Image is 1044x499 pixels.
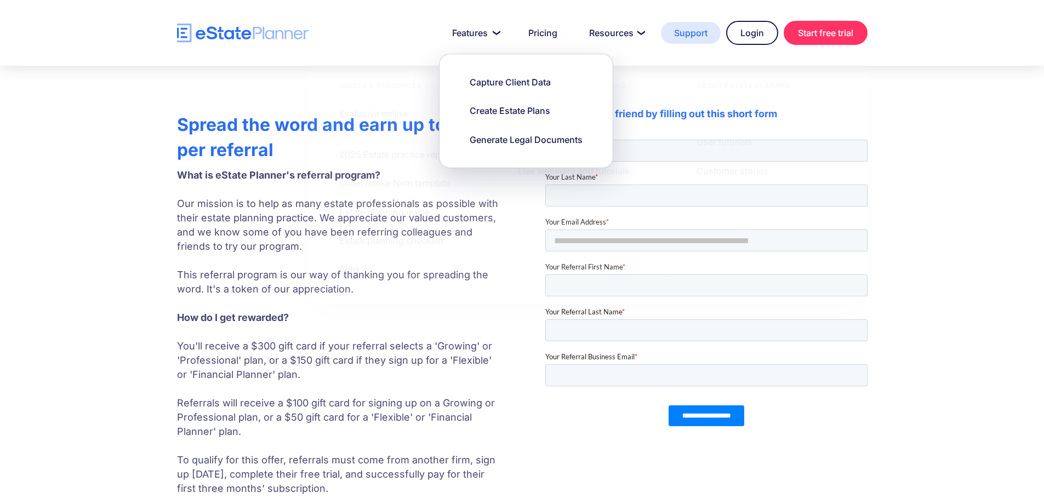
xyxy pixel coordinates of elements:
[326,81,435,96] div: Guides & resources
[339,206,430,218] div: Estate planning guide
[683,159,782,182] a: Customer stories
[683,131,766,154] a: User tutorials
[518,165,630,177] div: Live webinars and tutorials
[456,99,564,122] a: Create Estate Plans
[326,258,372,281] a: Blog
[326,102,482,137] a: Exclusive online community
[339,148,452,160] div: 2025 Estate practice report
[326,172,464,195] a: Client intake form template
[339,177,450,190] div: Client intake form template
[515,22,571,44] a: Pricing
[697,165,768,177] div: Customer stories
[697,136,752,148] div: User tutorials
[576,22,655,44] a: Resources
[439,22,510,44] a: Features
[339,263,358,276] div: Blog
[470,76,551,88] div: Capture Client Data
[456,71,564,94] a: Capture Client Data
[456,128,596,151] a: Generate Legal Documents
[339,234,443,246] div: Estate planning checklist
[697,107,749,119] div: Product tour
[177,168,501,496] p: Our mission is to help as many estate professionals as possible with their estate planning practi...
[470,105,550,117] div: Create Estate Plans
[177,24,309,43] a: home
[784,21,868,45] a: Start free trial
[326,200,443,223] a: Estate planning guide
[339,107,449,132] div: Exclusive online community
[683,81,804,96] div: About estate planner
[326,143,466,166] a: 2025 Estate practice report
[504,159,643,182] a: Live webinars and tutorials
[177,169,380,181] strong: What is eState Planner's referral program? ‍
[683,102,762,125] a: Product tour
[177,312,289,323] strong: How do I get rewarded? ‍
[326,229,457,252] a: Estate planning checklist
[726,21,778,45] a: Login
[470,134,583,146] div: Generate Legal Documents
[177,114,446,135] strong: Spread the word and earn up to
[661,22,721,44] a: Support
